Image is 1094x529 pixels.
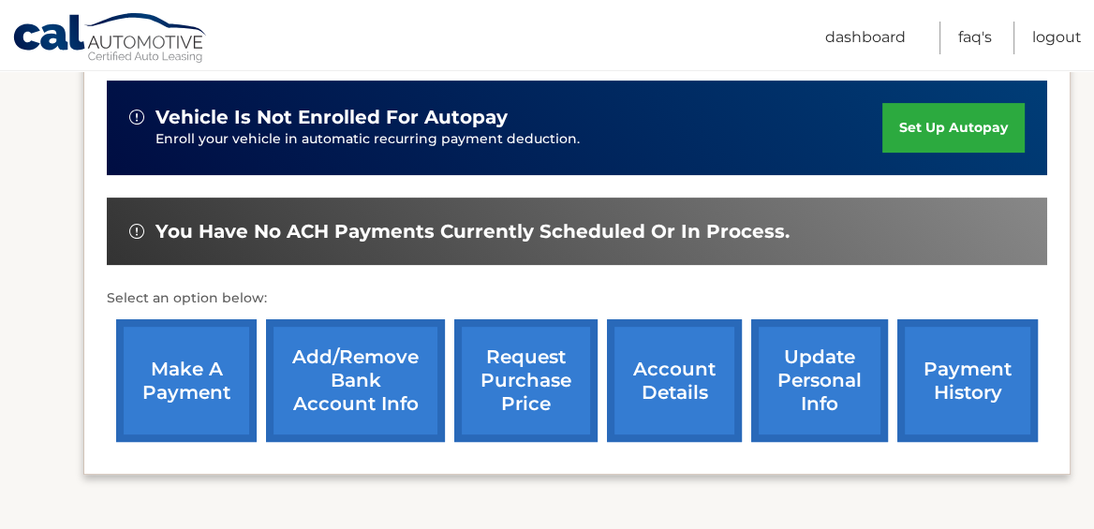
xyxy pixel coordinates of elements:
[155,106,508,129] span: vehicle is not enrolled for autopay
[266,319,445,442] a: Add/Remove bank account info
[116,319,257,442] a: make a payment
[454,319,598,442] a: request purchase price
[12,12,209,66] a: Cal Automotive
[958,22,992,54] a: FAQ's
[155,220,790,243] span: You have no ACH payments currently scheduled or in process.
[1032,22,1082,54] a: Logout
[129,110,144,125] img: alert-white.svg
[751,319,888,442] a: update personal info
[897,319,1038,442] a: payment history
[107,287,1047,310] p: Select an option below:
[155,129,882,150] p: Enroll your vehicle in automatic recurring payment deduction.
[882,103,1025,153] a: set up autopay
[129,224,144,239] img: alert-white.svg
[607,319,742,442] a: account details
[825,22,906,54] a: Dashboard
